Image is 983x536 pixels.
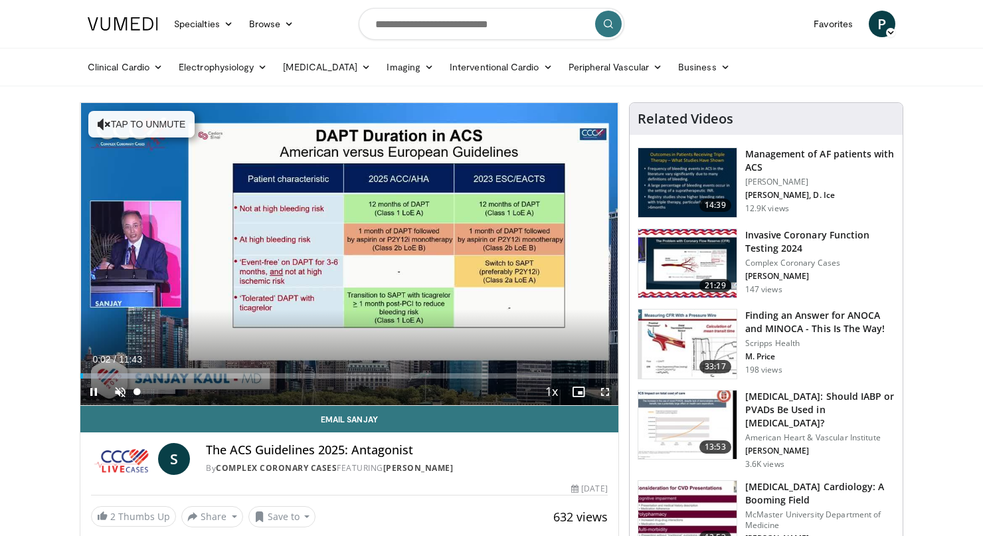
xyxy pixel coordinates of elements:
img: 29018604-ad88-4fab-821f-042c17100d81.150x105_q85_crop-smart_upscale.jpg [638,229,737,298]
span: 0:02 [92,354,110,365]
h3: [MEDICAL_DATA]: Should IABP or PVADs Be Used in [MEDICAL_DATA]? [745,390,895,430]
h3: Finding an Answer for ANOCA and MINOCA - This Is The Way! [745,309,895,335]
h4: Related Videos [638,111,733,127]
span: 21:29 [699,279,731,292]
a: 14:39 Management of AF patients with ACS [PERSON_NAME] [PERSON_NAME], D. Ice 12.9K views [638,147,895,218]
button: Share [181,506,243,527]
img: Complex Coronary Cases [91,443,153,475]
span: 33:17 [699,360,731,373]
div: By FEATURING [206,462,607,474]
button: Fullscreen [592,379,618,405]
a: Clinical Cardio [80,54,171,80]
a: P [869,11,895,37]
img: fc7ef86f-c6ee-4b93-adf1-6357ab0ee315.150x105_q85_crop-smart_upscale.jpg [638,391,737,460]
input: Search topics, interventions [359,8,624,40]
a: S [158,443,190,475]
button: Save to [248,506,316,527]
img: 52e18543-d734-48d0-93ab-9499f8b506a3.150x105_q85_crop-smart_upscale.jpg [638,310,737,379]
a: [PERSON_NAME] [383,462,454,474]
button: Tap to unmute [88,111,195,137]
h3: [MEDICAL_DATA] Cardiology: A Booming Field [745,480,895,507]
p: [PERSON_NAME] [745,271,895,282]
p: M. Price [745,351,895,362]
a: Email Sanjay [80,406,618,432]
p: [PERSON_NAME] [745,446,895,456]
button: Playback Rate [539,379,565,405]
p: 3.6K views [745,459,784,470]
div: [DATE] [571,483,607,495]
p: [PERSON_NAME] [745,177,895,187]
h3: Management of AF patients with ACS [745,147,895,174]
p: 147 views [745,284,782,295]
a: 21:29 Invasive Coronary Function Testing 2024 Complex Coronary Cases [PERSON_NAME] 147 views [638,228,895,299]
span: 2 [110,510,116,523]
h3: Invasive Coronary Function Testing 2024 [745,228,895,255]
a: Favorites [806,11,861,37]
span: 632 views [553,509,608,525]
span: / [114,354,116,365]
p: Complex Coronary Cases [745,258,895,268]
a: Browse [241,11,302,37]
p: Scripps Health [745,338,895,349]
p: 12.9K views [745,203,789,214]
a: Business [670,54,738,80]
a: 2 Thumbs Up [91,506,176,527]
video-js: Video Player [80,103,618,406]
a: Electrophysiology [171,54,275,80]
h4: The ACS Guidelines 2025: Antagonist [206,443,607,458]
button: Enable picture-in-picture mode [565,379,592,405]
div: Progress Bar [80,373,618,379]
a: Interventional Cardio [442,54,561,80]
span: 13:53 [699,440,731,454]
p: American Heart & Vascular Institute [745,432,895,443]
a: Complex Coronary Cases [216,462,337,474]
span: 14:39 [699,199,731,212]
a: Imaging [379,54,442,80]
a: 13:53 [MEDICAL_DATA]: Should IABP or PVADs Be Used in [MEDICAL_DATA]? American Heart & Vascular I... [638,390,895,470]
button: Pause [80,379,107,405]
p: [PERSON_NAME], D. Ice [745,190,895,201]
a: Specialties [166,11,241,37]
img: VuMedi Logo [88,17,158,31]
a: 33:17 Finding an Answer for ANOCA and MINOCA - This Is The Way! Scripps Health M. Price 198 views [638,309,895,379]
div: Volume Level [137,389,175,394]
p: 198 views [745,365,782,375]
a: Peripheral Vascular [561,54,670,80]
button: Unmute [107,379,134,405]
img: bKdxKv0jK92UJBOH4xMDoxOjBrO-I4W8.150x105_q85_crop-smart_upscale.jpg [638,148,737,217]
a: [MEDICAL_DATA] [275,54,379,80]
span: 11:43 [119,354,142,365]
p: McMaster University Department of Medicine [745,509,895,531]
